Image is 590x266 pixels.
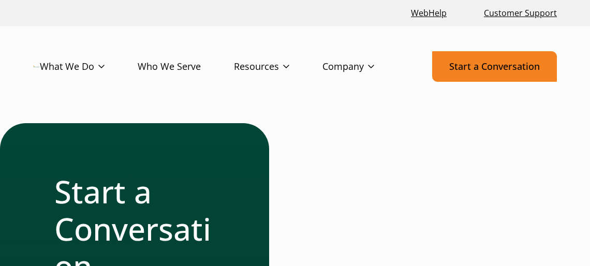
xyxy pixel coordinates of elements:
img: Intradiem [33,66,40,67]
a: Link opens in a new window [407,2,451,24]
a: Customer Support [480,2,561,24]
a: Who We Serve [138,52,234,82]
a: Company [322,52,407,82]
a: Link to homepage of Intradiem [33,66,40,67]
a: What We Do [40,52,138,82]
a: Resources [234,52,322,82]
a: Start a Conversation [432,51,557,82]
